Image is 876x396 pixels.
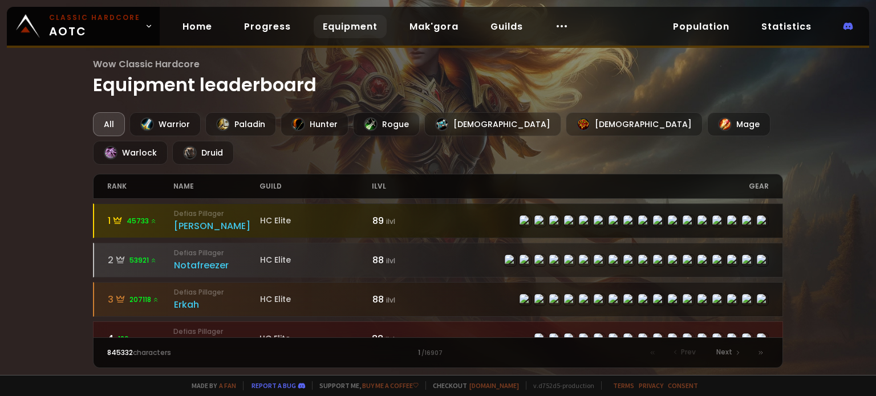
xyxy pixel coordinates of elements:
small: Defias Pillager [174,287,260,297]
div: 3 [108,292,174,307]
span: Checkout [425,381,519,390]
div: [PERSON_NAME] [174,219,260,233]
small: Defias Pillager [173,326,259,337]
div: 4 [107,332,173,346]
a: Home [173,15,221,38]
div: All [93,112,125,136]
a: Progress [235,15,300,38]
div: Hunter [281,112,348,136]
span: Support me, [312,381,419,390]
a: 4126 Defias PillagerPoolsHC Elite88 ilvlitem-22506item-22943item-22507item-22504item-22510item-22... [93,321,783,356]
div: HC Elite [260,215,372,227]
div: 88 [372,253,439,267]
span: 45733 [127,216,157,226]
div: 88 [372,332,438,346]
div: 2 [108,253,174,267]
div: [DEMOGRAPHIC_DATA] [566,112,703,136]
a: a fan [219,381,236,390]
div: Paladin [205,112,276,136]
div: HC Elite [260,293,372,305]
div: gear [438,174,769,198]
div: Warrior [129,112,201,136]
a: Equipment [314,15,387,38]
div: 89 [372,214,439,228]
a: Guilds [481,15,532,38]
div: Mage [707,112,770,136]
a: 3207118 Defias PillagerErkahHC Elite88 ilvlitem-22498item-23057item-22983item-17723item-22496item... [93,282,783,317]
a: Mak'gora [400,15,468,38]
a: [DOMAIN_NAME] [469,381,519,390]
div: Rogue [353,112,420,136]
span: 53921 [129,255,157,266]
a: Buy me a coffee [362,381,419,390]
div: HC Elite [259,333,372,345]
div: characters [107,348,273,358]
span: 845332 [107,348,133,357]
div: guild [259,174,372,198]
div: Druid [172,141,234,165]
div: Warlock [93,141,168,165]
small: ilvl [386,334,395,344]
span: Made by [185,381,236,390]
div: 1 [108,214,174,228]
div: Erkah [174,297,260,312]
span: 207118 [129,295,159,305]
a: Terms [613,381,634,390]
div: Notafreezer [174,258,260,272]
a: Report a bug [252,381,296,390]
span: v. d752d5 - production [526,381,594,390]
span: AOTC [49,13,140,40]
span: Wow Classic Hardcore [93,57,783,71]
a: Population [664,15,739,38]
h1: Equipment leaderboard [93,57,783,99]
div: rank [107,174,173,198]
div: HC Elite [260,254,372,266]
div: 1 [273,348,603,358]
small: ilvl [386,256,395,266]
small: ilvl [386,295,395,305]
span: 126 [118,334,137,344]
small: ilvl [386,217,395,226]
div: name [173,174,259,198]
small: Defias Pillager [174,209,260,219]
a: Classic HardcoreAOTC [7,7,160,46]
span: Prev [681,347,696,357]
a: Privacy [639,381,663,390]
a: Consent [668,381,698,390]
div: 88 [372,292,439,307]
div: ilvl [372,174,438,198]
span: Next [716,347,732,357]
small: Defias Pillager [174,248,260,258]
small: Classic Hardcore [49,13,140,23]
a: Statistics [752,15,821,38]
a: 253921 Defias PillagerNotafreezerHC Elite88 ilvlitem-22498item-23057item-22983item-2575item-22496... [93,243,783,277]
div: [DEMOGRAPHIC_DATA] [424,112,561,136]
small: / 16907 [421,349,443,358]
a: 145733 Defias Pillager[PERSON_NAME]HC Elite89 ilvlitem-22498item-23057item-22499item-4335item-224... [93,203,783,238]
